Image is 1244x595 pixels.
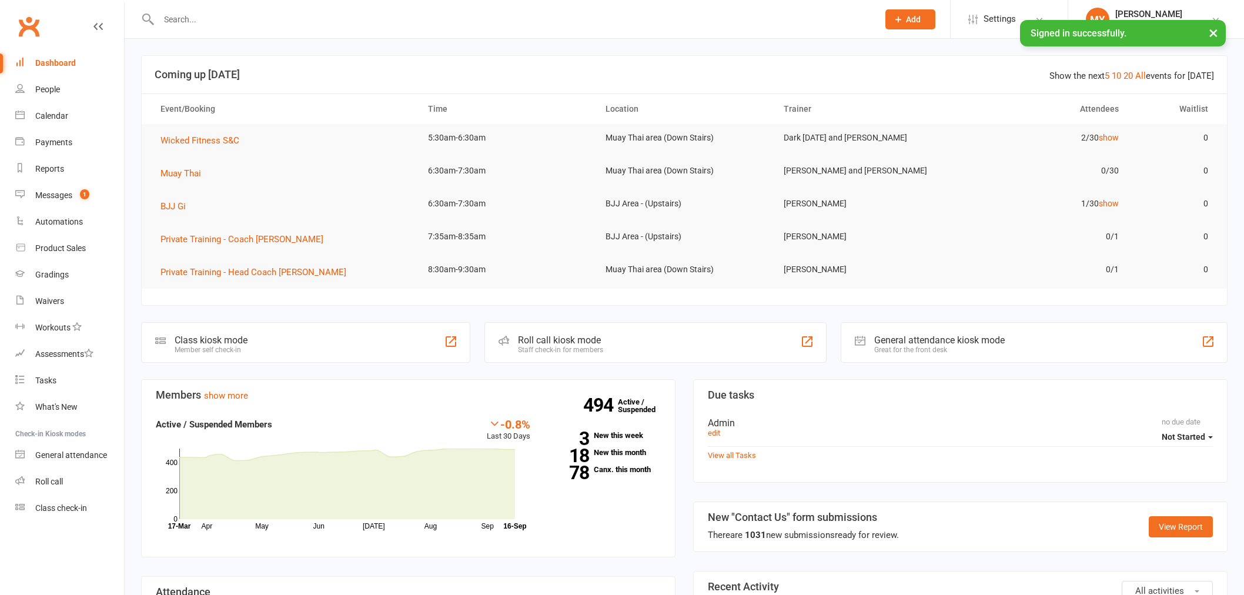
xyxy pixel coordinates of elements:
[417,190,596,218] td: 6:30am-7:30am
[874,346,1005,354] div: Great for the front desk
[35,85,60,94] div: People
[175,346,248,354] div: Member self check-in
[1115,9,1182,19] div: [PERSON_NAME]
[160,265,355,279] button: Private Training - Head Coach [PERSON_NAME]
[1149,516,1213,537] a: View Report
[35,138,72,147] div: Payments
[1162,426,1213,447] button: Not Started
[773,124,951,152] td: Dark [DATE] and [PERSON_NAME]
[548,449,661,456] a: 18New this month
[35,477,63,486] div: Roll call
[204,390,248,401] a: show more
[1123,71,1133,81] a: 20
[417,94,596,124] th: Time
[15,469,124,495] a: Roll call
[160,199,194,213] button: BJJ Gi
[518,335,603,346] div: Roll call kiosk mode
[1203,20,1224,45] button: ×
[15,76,124,103] a: People
[15,156,124,182] a: Reports
[15,103,124,129] a: Calendar
[583,396,618,414] strong: 494
[417,223,596,250] td: 7:35am-8:35am
[15,341,124,367] a: Assessments
[518,346,603,354] div: Staff check-in for members
[906,15,921,24] span: Add
[35,190,72,200] div: Messages
[773,157,951,185] td: [PERSON_NAME] and [PERSON_NAME]
[595,223,773,250] td: BJJ Area - (Upstairs)
[1086,8,1109,31] div: MY
[885,9,935,29] button: Add
[35,296,64,306] div: Waivers
[15,50,124,76] a: Dashboard
[951,157,1129,185] td: 0/30
[1129,190,1218,218] td: 0
[708,429,720,437] a: edit
[595,124,773,152] td: Muay Thai area (Down Stairs)
[15,262,124,288] a: Gradings
[708,451,756,460] a: View all Tasks
[35,450,107,460] div: General attendance
[487,417,530,430] div: -0.8%
[773,223,951,250] td: [PERSON_NAME]
[595,157,773,185] td: Muay Thai area (Down Stairs)
[984,6,1016,32] span: Settings
[160,168,201,179] span: Muay Thai
[155,11,870,28] input: Search...
[951,94,1129,124] th: Attendees
[160,135,239,146] span: Wicked Fitness S&C
[708,528,899,542] div: There are new submissions ready for review.
[745,530,766,540] strong: 1031
[35,349,93,359] div: Assessments
[708,581,1213,593] h3: Recent Activity
[160,234,323,245] span: Private Training - Coach [PERSON_NAME]
[417,124,596,152] td: 5:30am-6:30am
[548,430,589,447] strong: 3
[595,256,773,283] td: Muay Thai area (Down Stairs)
[1115,19,1182,30] div: Dark [DATE]
[160,267,346,278] span: Private Training - Head Coach [PERSON_NAME]
[548,432,661,439] a: 3New this week
[874,335,1005,346] div: General attendance kiosk mode
[951,190,1129,218] td: 1/30
[35,58,76,68] div: Dashboard
[1129,223,1218,250] td: 0
[160,133,248,148] button: Wicked Fitness S&C
[35,376,56,385] div: Tasks
[156,389,661,401] h3: Members
[417,157,596,185] td: 6:30am-7:30am
[35,503,87,513] div: Class check-in
[1129,256,1218,283] td: 0
[14,12,44,41] a: Clubworx
[15,394,124,420] a: What's New
[35,402,78,412] div: What's New
[1129,124,1218,152] td: 0
[951,256,1129,283] td: 0/1
[35,323,71,332] div: Workouts
[773,94,951,124] th: Trainer
[595,94,773,124] th: Location
[1031,28,1126,39] span: Signed in successfully.
[15,288,124,315] a: Waivers
[1129,94,1218,124] th: Waitlist
[417,256,596,283] td: 8:30am-9:30am
[15,209,124,235] a: Automations
[15,442,124,469] a: General attendance kiosk mode
[548,466,661,473] a: 78Canx. this month
[487,417,530,443] div: Last 30 Days
[1135,71,1146,81] a: All
[1112,71,1121,81] a: 10
[1162,432,1205,442] span: Not Started
[35,243,86,253] div: Product Sales
[160,166,209,180] button: Muay Thai
[548,464,589,482] strong: 78
[15,315,124,341] a: Workouts
[1099,133,1119,142] a: show
[35,217,83,226] div: Automations
[951,124,1129,152] td: 2/30
[1105,71,1109,81] a: 5
[773,256,951,283] td: [PERSON_NAME]
[15,495,124,522] a: Class kiosk mode
[15,129,124,156] a: Payments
